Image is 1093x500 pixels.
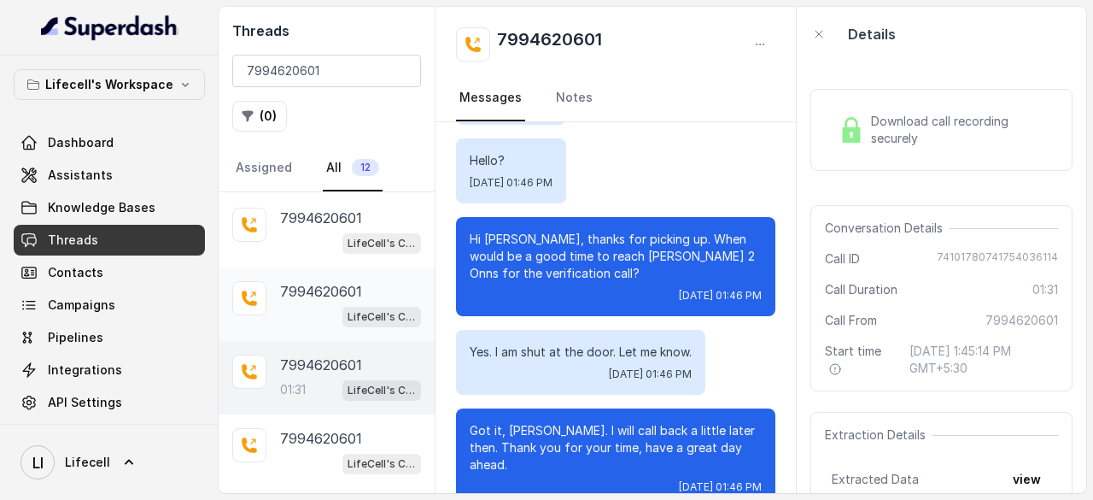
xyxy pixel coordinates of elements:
p: Lifecell's Workspace [45,74,173,95]
p: 7994620601 [280,428,362,449]
span: [DATE] 01:46 PM [470,176,552,190]
span: 01:31 [1032,281,1058,298]
a: Assistants [14,160,205,191]
p: Details [848,24,896,44]
span: Contacts [48,264,103,281]
span: Threads [48,232,98,249]
span: [DATE] 01:46 PM [609,368,692,381]
text: LI [32,454,44,472]
h2: 7994620601 [497,27,602,62]
a: Assigned [232,145,295,191]
img: Lock Icon [839,117,864,143]
img: light.svg [41,14,178,41]
a: Knowledge Bases [14,192,205,223]
button: Lifecell's Workspace [14,69,205,100]
a: Notes [552,75,596,121]
span: Extracted Data [832,471,919,488]
p: 7994620601 [280,208,362,228]
p: LifeCell's Call Assistant [348,235,416,252]
span: 74101780741754036114 [937,250,1058,268]
p: LifeCell's Call Assistant [348,382,416,399]
p: Got it, [PERSON_NAME]. I will call back a little later then. Thank you for your time, have a grea... [470,422,762,474]
span: Download call recording securely [871,113,1051,147]
a: Pipelines [14,322,205,353]
a: API Settings [14,387,205,418]
a: Lifecell [14,438,205,486]
span: Conversation Details [825,220,950,237]
span: Call Duration [825,281,897,298]
span: Lifecell [65,454,110,471]
span: Call From [825,312,877,329]
span: Integrations [48,362,122,379]
p: LifeCell's Call Assistant [348,309,416,326]
p: LifeCell's Call Assistant [348,456,416,473]
a: All12 [323,145,383,191]
p: Yes. I am shut at the door. Let me know. [470,344,692,361]
a: Campaigns [14,290,205,321]
p: 01:31 [280,381,306,398]
h2: Threads [232,21,421,41]
input: Search by Call ID or Phone Number [232,55,421,87]
button: (0) [232,101,287,132]
span: [DATE] 1:45:14 PM GMT+5:30 [909,343,1058,377]
button: view [1002,464,1051,495]
span: Knowledge Bases [48,199,155,216]
a: Dashboard [14,127,205,158]
span: 7994620601 [985,312,1058,329]
span: Start time [825,343,895,377]
p: 7994620601 [280,281,362,302]
nav: Tabs [456,75,775,121]
span: Extraction Details [825,426,932,444]
nav: Tabs [232,145,421,191]
a: Threads [14,225,205,256]
a: Contacts [14,257,205,288]
a: Integrations [14,355,205,385]
span: API Settings [48,394,122,411]
span: [DATE] 01:46 PM [679,480,762,494]
span: Campaigns [48,297,115,314]
span: Pipelines [48,329,103,346]
p: 7994620601 [280,355,362,375]
p: Hi [PERSON_NAME], thanks for picking up. When would be a good time to reach [PERSON_NAME] 2 Onns ... [470,231,762,282]
span: Assistants [48,167,113,184]
a: Messages [456,75,525,121]
span: 12 [352,159,379,176]
span: Dashboard [48,134,114,151]
p: Hello? [470,152,552,169]
span: Call ID [825,250,860,268]
span: [DATE] 01:46 PM [679,289,762,303]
